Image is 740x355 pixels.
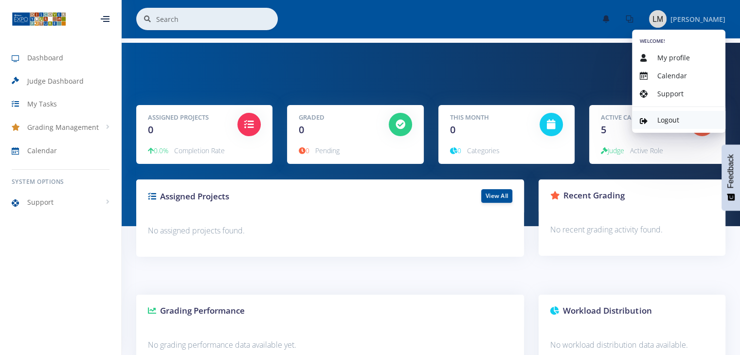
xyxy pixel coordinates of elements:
h3: Workload Distribution [550,304,714,317]
span: My profile [657,53,690,62]
p: No recent grading activity found. [550,223,714,236]
span: Logout [657,115,679,124]
span: My Tasks [27,99,57,109]
a: Logout [632,111,725,129]
span: 0.0% [148,146,168,155]
h5: Assigned Projects [148,113,223,123]
p: No workload distribution data available. [550,338,714,352]
span: Support [27,197,54,207]
span: [PERSON_NAME] [670,15,725,24]
span: Grading Management [27,122,99,132]
h3: Recent Grading [550,189,714,202]
h6: Welcome! [640,37,718,45]
h3: Assigned Projects [148,190,323,203]
span: Calendar [27,145,57,156]
span: 0 [450,146,461,155]
span: Completion Rate [174,146,225,155]
span: 0 [299,146,309,155]
p: No grading performance data available yet. [148,338,512,352]
img: Image placeholder [649,10,667,28]
button: Feedback - Show survey [722,144,740,211]
a: Image placeholder [PERSON_NAME] [641,8,725,30]
span: 0 [148,123,153,136]
span: Dashboard [27,53,63,63]
h5: This Month [450,113,525,123]
span: 5 [601,123,606,136]
a: Support [632,85,725,103]
h5: Active Campaigns [601,113,676,123]
span: Categories [467,146,500,155]
a: Calendar [632,67,725,85]
span: 0 [450,123,455,136]
span: Pending [315,146,340,155]
img: ... [12,11,66,27]
span: Judge Dashboard [27,76,84,86]
span: Feedback [726,154,735,188]
h5: Graded [299,113,374,123]
span: Calendar [657,71,687,80]
a: View All [481,189,512,203]
span: Active Role [630,146,663,155]
h6: System Options [12,177,109,186]
span: Support [657,89,684,98]
h3: Grading Performance [148,304,512,317]
a: My profile [632,49,725,67]
p: No assigned projects found. [148,224,512,237]
span: 0 [299,123,304,136]
input: Search [156,8,278,30]
span: Judge [601,146,624,155]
